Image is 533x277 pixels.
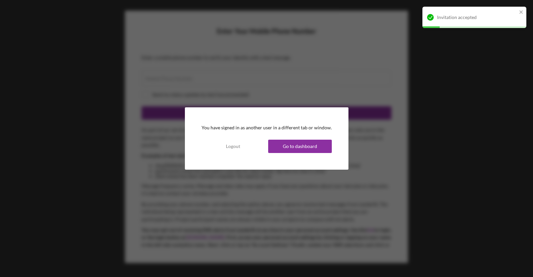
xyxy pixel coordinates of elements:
[437,15,517,20] div: Invitation accepted
[519,9,524,16] button: close
[226,140,240,153] div: Logout
[202,140,265,153] button: Logout
[268,140,332,153] button: Go to dashboard
[202,124,332,131] p: You have signed in as another user in a different tab or window.
[283,140,317,153] div: Go to dashboard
